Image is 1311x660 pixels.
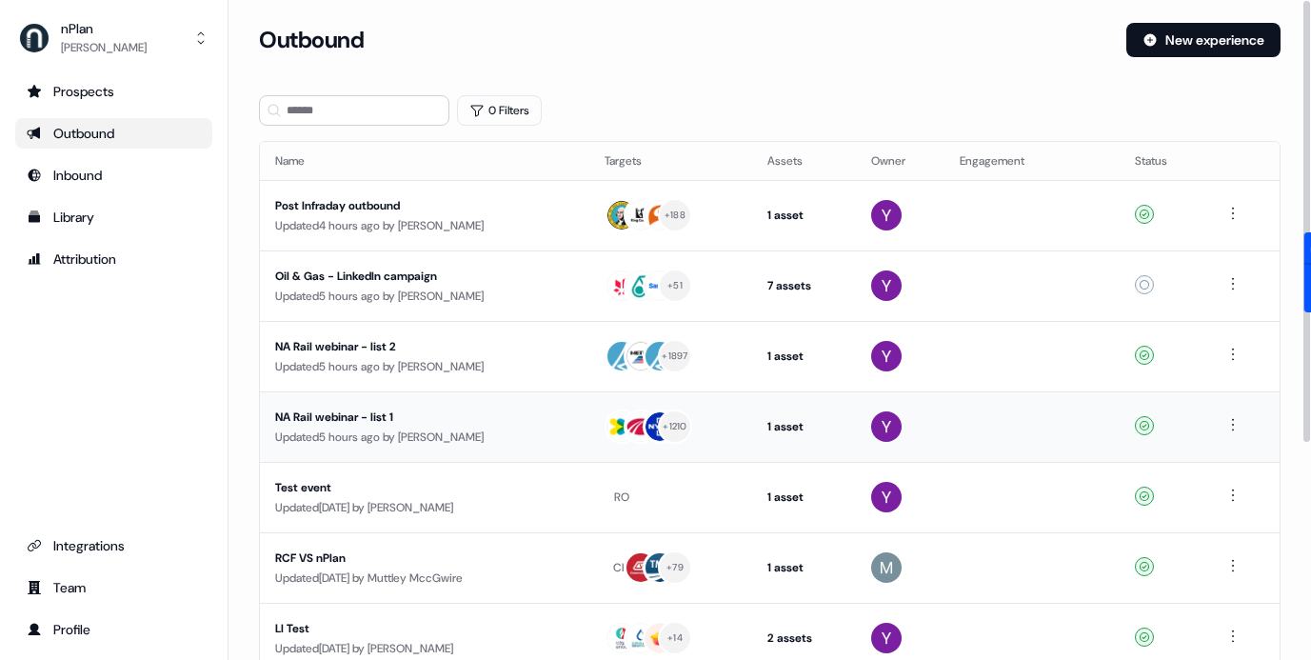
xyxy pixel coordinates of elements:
[15,572,212,603] a: Go to team
[767,558,841,577] div: 1 asset
[275,569,574,588] div: Updated [DATE] by Muttley MccGwire
[275,337,574,356] div: NA Rail webinar - list 2
[614,488,629,507] div: RO
[767,629,841,648] div: 2 assets
[275,287,574,306] div: Updated 5 hours ago by [PERSON_NAME]
[662,348,687,365] div: + 1897
[871,623,902,653] img: Yuriy
[275,196,574,215] div: Post Infraday outbound
[260,142,589,180] th: Name
[27,166,201,185] div: Inbound
[27,536,201,555] div: Integrations
[767,206,841,225] div: 1 asset
[27,208,201,227] div: Library
[1120,142,1206,180] th: Status
[871,200,902,230] img: Yuriy
[767,276,841,295] div: 7 assets
[27,578,201,597] div: Team
[15,614,212,645] a: Go to profile
[871,341,902,371] img: Yuriy
[61,38,147,57] div: [PERSON_NAME]
[15,76,212,107] a: Go to prospects
[871,411,902,442] img: Yuriy
[15,15,212,61] button: nPlan[PERSON_NAME]
[275,357,574,376] div: Updated 5 hours ago by [PERSON_NAME]
[275,267,574,286] div: Oil & Gas - LinkedIn campaign
[767,417,841,436] div: 1 asset
[15,160,212,190] a: Go to Inbound
[1126,23,1281,57] button: New experience
[61,19,147,38] div: nPlan
[15,118,212,149] a: Go to outbound experience
[944,142,1119,180] th: Engagement
[589,142,752,180] th: Targets
[27,124,201,143] div: Outbound
[27,250,201,269] div: Attribution
[457,95,542,126] button: 0 Filters
[275,408,574,427] div: NA Rail webinar - list 1
[871,552,902,583] img: Muttley
[613,558,629,577] div: CH
[27,620,201,639] div: Profile
[275,428,574,447] div: Updated 5 hours ago by [PERSON_NAME]
[275,478,574,497] div: Test event
[15,202,212,232] a: Go to templates
[665,207,685,224] div: + 188
[752,142,856,180] th: Assets
[275,549,574,568] div: RCF VS nPlan
[767,488,841,507] div: 1 asset
[663,418,686,435] div: + 1210
[871,482,902,512] img: Yuriy
[856,142,945,180] th: Owner
[667,630,683,647] div: + 14
[666,559,684,576] div: + 79
[15,244,212,274] a: Go to attribution
[275,639,574,658] div: Updated [DATE] by [PERSON_NAME]
[275,619,574,638] div: LI Test
[259,26,364,54] h3: Outbound
[871,270,902,301] img: Yuriy
[767,347,841,366] div: 1 asset
[667,277,683,294] div: + 51
[275,498,574,517] div: Updated [DATE] by [PERSON_NAME]
[27,82,201,101] div: Prospects
[15,530,212,561] a: Go to integrations
[275,216,574,235] div: Updated 4 hours ago by [PERSON_NAME]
